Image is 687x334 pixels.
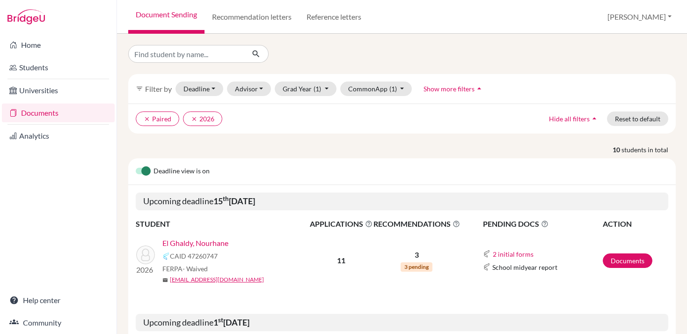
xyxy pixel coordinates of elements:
[223,195,229,202] sup: th
[183,265,208,273] span: - Waived
[373,218,460,230] span: RECOMMENDATIONS
[136,264,155,275] p: 2026
[136,193,668,210] h5: Upcoming deadline
[213,317,249,327] b: 1 [DATE]
[590,114,599,123] i: arrow_drop_up
[314,85,321,93] span: (1)
[227,82,271,96] button: Advisor
[2,313,115,332] a: Community
[2,36,115,54] a: Home
[2,81,115,100] a: Universities
[621,145,676,155] span: students in total
[603,8,676,26] button: [PERSON_NAME]
[310,218,373,230] span: APPLICATIONS
[7,9,45,24] img: Bridge-U
[424,85,475,93] span: Show more filters
[136,111,179,126] button: clearPaired
[213,196,255,206] b: 15 [DATE]
[483,263,490,271] img: Common App logo
[162,252,170,260] img: Common App logo
[475,84,484,93] i: arrow_drop_up
[613,145,621,155] strong: 10
[162,264,208,274] span: FERPA
[170,251,218,261] span: CAID 47260747
[483,250,490,258] img: Common App logo
[607,111,668,126] button: Reset to default
[136,314,668,332] h5: Upcoming deadline
[136,218,309,230] th: STUDENT
[483,218,602,230] span: PENDING DOCS
[2,58,115,77] a: Students
[401,262,432,272] span: 3 pending
[145,84,172,93] span: Filter by
[337,256,345,265] b: 11
[416,82,492,96] button: Show more filtersarrow_drop_up
[2,291,115,310] a: Help center
[136,245,155,264] img: El Ghaldy, Nourhane
[128,45,244,63] input: Find student by name...
[603,253,652,268] a: Documents
[191,116,197,122] i: clear
[2,104,115,122] a: Documents
[144,116,150,122] i: clear
[389,85,397,93] span: (1)
[175,82,223,96] button: Deadline
[153,166,210,177] span: Deadline view is on
[602,218,668,230] th: ACTION
[162,238,228,249] a: El Ghaldy, Nourhane
[183,111,222,126] button: clear2026
[549,115,590,123] span: Hide all filters
[2,126,115,145] a: Analytics
[218,316,223,324] sup: st
[373,249,460,260] p: 3
[492,262,557,272] span: School midyear report
[275,82,336,96] button: Grad Year(1)
[170,275,264,284] a: [EMAIL_ADDRESS][DOMAIN_NAME]
[340,82,412,96] button: CommonApp(1)
[162,277,168,283] span: mail
[492,249,534,260] button: 2 initial forms
[136,85,143,92] i: filter_list
[541,111,607,126] button: Hide all filtersarrow_drop_up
